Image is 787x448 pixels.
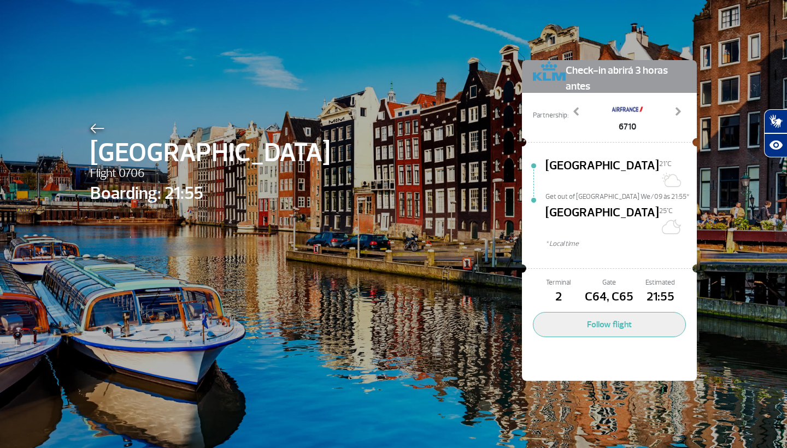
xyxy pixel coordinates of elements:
span: 25°C [659,207,673,215]
button: Abrir tradutor de língua de sinais. [764,109,787,133]
span: Get out of [GEOGRAPHIC_DATA] We/09 às 21:55* [545,192,697,199]
span: Partnership: [533,110,568,121]
span: [GEOGRAPHIC_DATA] [545,204,659,239]
button: Follow flight [533,312,686,337]
span: 6710 [611,120,644,133]
span: 21:55 [635,288,686,306]
img: Sol com muitas nuvens [659,169,681,191]
div: Plugin de acessibilidade da Hand Talk. [764,109,787,157]
span: Estimated [635,278,686,288]
span: 21°C [659,160,672,168]
span: 2 [533,288,584,306]
span: Check-in abrirá 3 horas antes [566,60,686,95]
span: Flight 0706 [90,164,330,183]
span: [GEOGRAPHIC_DATA] [545,157,659,192]
span: C64, C65 [584,288,635,306]
span: [GEOGRAPHIC_DATA] [90,133,330,173]
span: Terminal [533,278,584,288]
span: Gate [584,278,635,288]
span: * Local time [545,239,697,249]
span: Boarding: 21:55 [90,180,330,207]
img: Céu limpo [659,216,681,238]
button: Abrir recursos assistivos. [764,133,787,157]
